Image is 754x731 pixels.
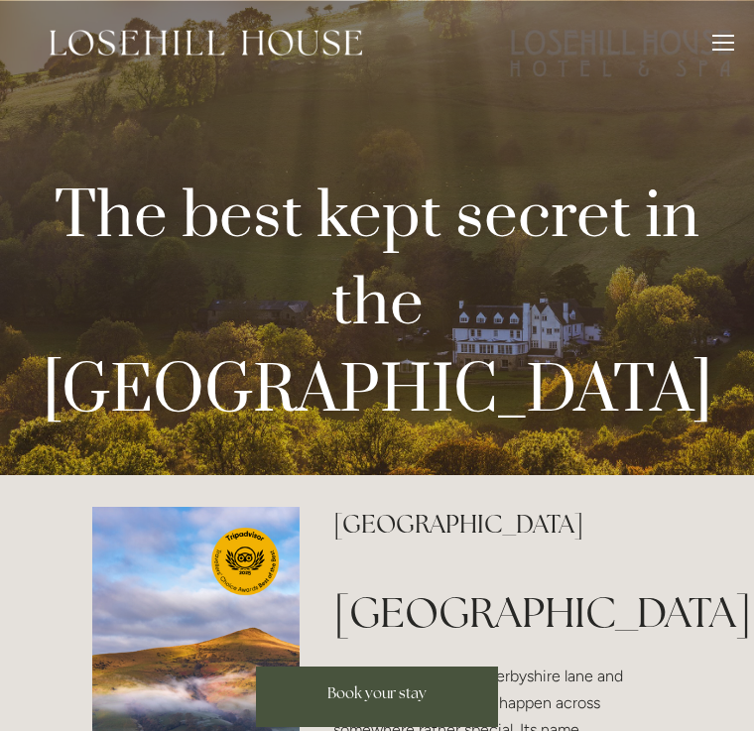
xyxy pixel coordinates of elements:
a: Book your stay [256,667,498,727]
h2: [GEOGRAPHIC_DATA] [333,507,662,542]
h1: [GEOGRAPHIC_DATA] [333,583,662,642]
img: Losehill House [50,30,362,56]
strong: The best kept secret in the [GEOGRAPHIC_DATA] [43,177,714,432]
span: Book your stay [327,683,427,702]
